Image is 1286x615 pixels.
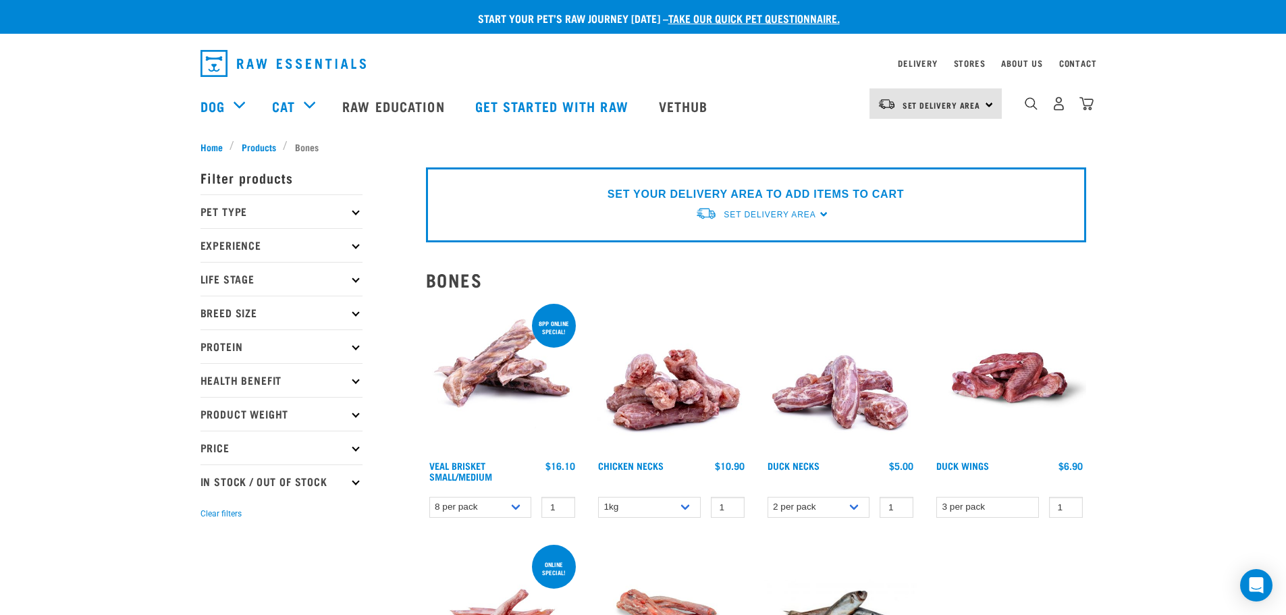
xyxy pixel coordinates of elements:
p: Pet Type [200,194,363,228]
div: ONLINE SPECIAL! [532,554,576,583]
img: van-moving.png [878,98,896,110]
input: 1 [711,497,745,518]
img: Raw Essentials Logo [200,50,366,77]
img: Raw Essentials Duck Wings Raw Meaty Bones For Pets [933,301,1086,454]
input: 1 [880,497,913,518]
div: $10.90 [715,460,745,471]
a: Products [234,140,283,154]
a: Vethub [645,79,725,133]
div: Open Intercom Messenger [1240,569,1272,601]
p: Filter products [200,161,363,194]
img: van-moving.png [695,207,717,221]
p: Health Benefit [200,363,363,397]
button: Clear filters [200,508,242,520]
a: Raw Education [329,79,461,133]
div: $16.10 [545,460,575,471]
span: Home [200,140,223,154]
p: Product Weight [200,397,363,431]
div: $5.00 [889,460,913,471]
a: Duck Wings [936,463,989,468]
img: Pile Of Chicken Necks For Pets [595,301,748,454]
a: Contact [1059,61,1097,65]
img: 1207 Veal Brisket 4pp 01 [426,301,579,454]
img: Pile Of Duck Necks For Pets [764,301,917,454]
img: home-icon-1@2x.png [1025,97,1038,110]
span: Set Delivery Area [903,103,981,107]
span: Products [242,140,276,154]
a: Cat [272,96,295,116]
input: 1 [541,497,575,518]
div: 8pp online special! [532,313,576,342]
div: $6.90 [1059,460,1083,471]
a: Chicken Necks [598,463,664,468]
p: Price [200,431,363,464]
p: In Stock / Out Of Stock [200,464,363,498]
p: Life Stage [200,262,363,296]
a: About Us [1001,61,1042,65]
a: Delivery [898,61,937,65]
p: SET YOUR DELIVERY AREA TO ADD ITEMS TO CART [608,186,904,203]
a: Dog [200,96,225,116]
img: user.png [1052,97,1066,111]
a: Stores [954,61,986,65]
p: Protein [200,329,363,363]
nav: dropdown navigation [190,45,1097,82]
a: take our quick pet questionnaire. [668,15,840,21]
a: Duck Necks [768,463,820,468]
span: Set Delivery Area [724,210,815,219]
nav: breadcrumbs [200,140,1086,154]
a: Veal Brisket Small/Medium [429,463,492,479]
a: Home [200,140,230,154]
input: 1 [1049,497,1083,518]
img: home-icon@2x.png [1079,97,1094,111]
a: Get started with Raw [462,79,645,133]
h2: Bones [426,269,1086,290]
p: Experience [200,228,363,262]
p: Breed Size [200,296,363,329]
